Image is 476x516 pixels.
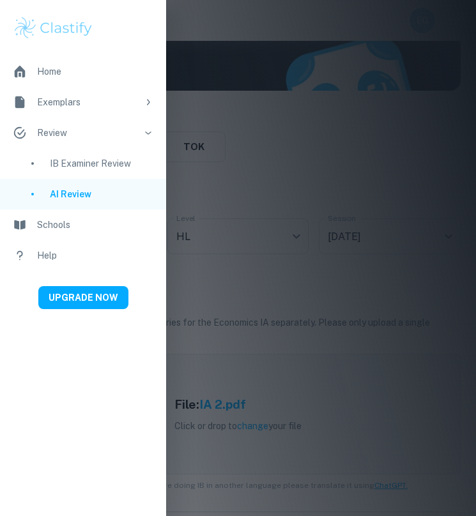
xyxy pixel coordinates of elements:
[37,64,153,79] div: Home
[37,218,153,232] div: Schools
[50,187,153,201] div: AI Review
[38,286,128,309] button: UPGRADE NOW
[13,15,94,41] img: Clastify logo
[37,95,138,109] div: Exemplars
[37,248,153,262] div: Help
[50,156,153,171] div: IB Examiner Review
[37,126,138,140] div: Review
